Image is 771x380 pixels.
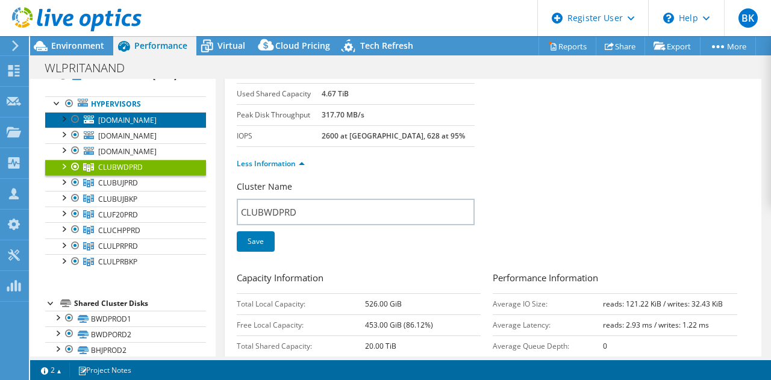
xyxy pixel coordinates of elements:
a: CLUCHPPRD [45,222,206,238]
a: CLULPRPRD [45,238,206,254]
span: CLULPRBKP [98,257,137,267]
td: Average IO Size: [493,293,603,314]
label: IOPS [237,130,322,142]
a: [DOMAIN_NAME] [45,128,206,143]
span: CLUBWDPRD [98,162,143,172]
a: BHJPROD2 [45,342,206,358]
a: Export [645,37,701,55]
b: 4.67 TiB [322,89,349,99]
span: [DOMAIN_NAME] [98,131,157,141]
b: reads: 2.93 ms / writes: 1.22 ms [603,320,709,330]
td: Average Queue Depth: [493,335,603,357]
h3: Performance Information [493,271,737,287]
a: [DOMAIN_NAME] [45,112,206,128]
a: BWDPROD1 [45,311,206,326]
a: Less Information [237,158,305,169]
a: 2 [33,363,70,378]
b: reads: 121.22 KiB / writes: 32.43 KiB [603,299,723,309]
a: CLUF20PRD [45,207,206,222]
span: CLULPRPRD [98,241,138,251]
span: Performance [134,40,187,51]
a: Share [596,37,645,55]
svg: \n [663,13,674,23]
label: Peak Disk Throughput [237,109,322,121]
span: CLUCHPPRD [98,225,140,235]
label: Cluster Name [237,181,292,193]
span: Environment [51,40,104,51]
h1: WLPRITANAND [39,61,143,75]
b: 2600 at [GEOGRAPHIC_DATA], 628 at 95% [322,131,465,141]
div: Shared Cluster Disks [74,296,206,311]
h3: Capacity Information [237,271,481,287]
b: 0 [603,341,607,351]
span: CLUBUJPRD [98,178,138,188]
a: Save [237,231,275,252]
span: Cloud Pricing [275,40,330,51]
span: [DOMAIN_NAME] [98,115,157,125]
b: 317.70 MB/s [322,110,364,120]
b: 526.00 GiB [365,299,402,309]
a: CLUBUJBKP [45,191,206,207]
a: More [700,37,756,55]
a: CLULPRBKP [45,254,206,270]
span: BK [738,8,758,28]
b: 20.00 TiB [365,341,396,351]
span: CLUF20PRD [98,210,138,220]
td: Total Shared Capacity: [237,335,365,357]
a: BWDPORD2 [45,326,206,342]
td: Average Latency: [493,314,603,335]
span: Tech Refresh [360,40,413,51]
b: 453.00 GiB (86.12%) [365,320,433,330]
a: Project Notes [69,363,140,378]
a: CLUBWDPRD [45,160,206,175]
td: Free Local Capacity: [237,314,365,335]
a: [DOMAIN_NAME] [45,143,206,159]
a: Hypervisors [45,96,206,112]
label: Used Shared Capacity [237,88,322,100]
span: CLUBUJBKP [98,194,137,204]
span: [DOMAIN_NAME] [98,146,157,157]
td: Total Local Capacity: [237,293,365,314]
a: Reports [538,37,596,55]
a: CLUBUJPRD [45,175,206,191]
span: Virtual [217,40,245,51]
